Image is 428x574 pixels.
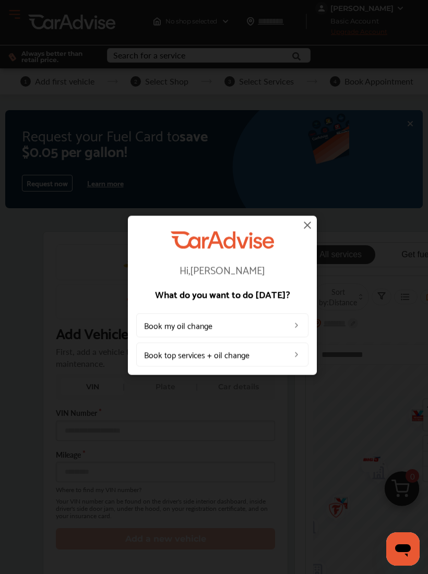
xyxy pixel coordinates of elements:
[292,321,301,330] img: left_arrow_icon.0f472efe.svg
[301,219,314,231] img: close-icon.a004319c.svg
[171,231,274,248] img: CarAdvise Logo
[136,343,308,367] a: Book top services + oil change
[136,265,308,275] p: Hi, [PERSON_NAME]
[386,532,420,566] iframe: Button to launch messaging window
[136,290,308,299] p: What do you want to do [DATE]?
[136,314,308,338] a: Book my oil change
[292,351,301,359] img: left_arrow_icon.0f472efe.svg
